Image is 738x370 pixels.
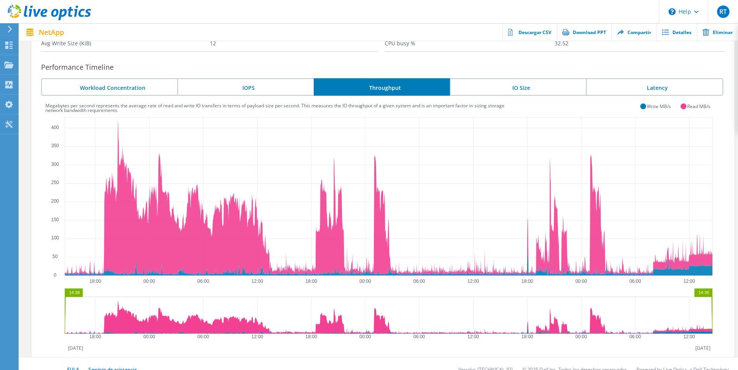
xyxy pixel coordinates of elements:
text: 12:00 [467,334,479,339]
text: 00:00 [143,279,155,284]
text: 12:00 [467,279,479,284]
li: IOPS [177,78,313,96]
a: Compartir [612,23,657,41]
text: 400 [51,125,59,130]
text: 18:00 [306,334,317,339]
label: [DATE] [695,345,710,351]
text: 200 [51,198,59,204]
text: 12:00 [252,279,263,284]
label: CPU busy % [385,36,555,51]
label: Write MB/s [647,103,671,110]
h3: Performance Timeline [41,62,735,72]
span: RT [719,9,727,15]
text: 00:00 [143,334,155,339]
text: 06:00 [629,334,641,339]
label: 32.52 [555,36,725,51]
text: 50 [53,254,58,259]
text: 18:00 [90,279,101,284]
li: Latency [586,78,723,96]
text: 00:00 [576,334,587,339]
text: 0 [54,272,57,278]
text: 14:38 [69,290,80,295]
text: 14:36 [698,290,709,295]
text: 06:00 [413,279,425,284]
text: 00:00 [576,279,587,284]
li: Throughput [314,78,450,96]
text: 18:00 [522,334,533,339]
label: 12 [210,36,379,51]
text: 12:00 [683,334,695,339]
li: IO Size [450,78,586,96]
text: 18:00 [90,334,101,339]
a: Eliminar [697,23,738,41]
li: Workload Concentration [41,78,177,96]
label: Megabytes per second represents the average rate of read and write IO transfers in terms of paylo... [45,102,505,114]
text: 00:00 [359,279,371,284]
a: Detalles [657,23,697,41]
text: 250 [51,180,59,185]
text: 00:00 [359,334,371,339]
text: 06:00 [629,279,641,284]
span: NetApp [39,29,64,36]
a: Download PPT [557,23,612,41]
label: [DATE] [68,345,83,351]
text: 12:00 [252,334,263,339]
label: Read MB/s [687,103,710,110]
text: 150 [51,217,59,222]
svg: \n [669,8,676,15]
a: Descargar CSV [503,23,557,41]
text: 06:00 [197,334,209,339]
label: Avg Write Size (KiB) [41,36,210,51]
text: 300 [51,162,59,167]
text: 100 [51,235,59,241]
a: Live Optics Dashboard [8,16,91,22]
text: 06:00 [197,279,209,284]
text: 350 [51,143,59,148]
text: 18:00 [306,279,317,284]
text: 12:00 [683,279,695,284]
text: 18:00 [522,279,533,284]
text: 06:00 [413,334,425,339]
